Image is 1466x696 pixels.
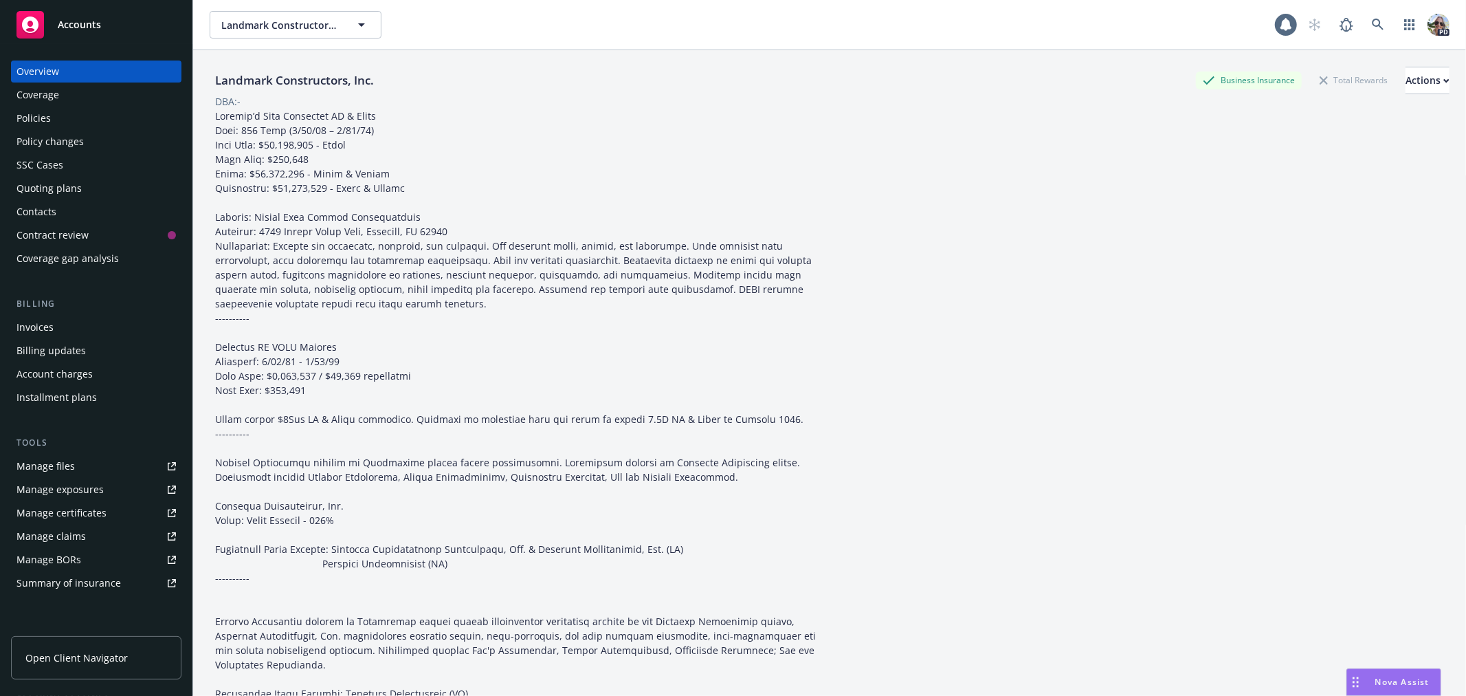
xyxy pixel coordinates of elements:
div: Billing [11,297,181,311]
a: Manage claims [11,525,181,547]
div: Contacts [16,201,56,223]
a: Search [1364,11,1392,39]
a: Account charges [11,363,181,385]
a: Policies [11,107,181,129]
a: Contacts [11,201,181,223]
a: Quoting plans [11,177,181,199]
button: Landmark Constructors, Inc. [210,11,381,39]
a: Coverage gap analysis [11,248,181,270]
div: Landmark Constructors, Inc. [210,72,379,89]
div: Manage files [16,455,75,477]
a: Policy changes [11,131,181,153]
div: Quoting plans [16,177,82,199]
a: Installment plans [11,387,181,409]
div: Manage claims [16,525,86,547]
img: photo [1428,14,1450,36]
div: SSC Cases [16,154,63,176]
div: Coverage [16,84,59,106]
div: Business Insurance [1196,72,1302,89]
span: Open Client Navigator [25,651,128,665]
div: Account charges [16,363,93,385]
a: Report a Bug [1333,11,1360,39]
button: Nova Assist [1346,668,1441,696]
a: Contract review [11,224,181,246]
a: Switch app [1396,11,1423,39]
div: Manage BORs [16,549,81,571]
a: Manage exposures [11,479,181,501]
span: Accounts [58,19,101,30]
div: Drag to move [1347,669,1364,695]
a: Coverage [11,84,181,106]
a: Summary of insurance [11,572,181,594]
div: Analytics hub [11,622,181,635]
a: Manage certificates [11,502,181,524]
div: Summary of insurance [16,572,121,594]
div: Coverage gap analysis [16,248,119,270]
span: Nova Assist [1375,676,1430,688]
div: Manage certificates [16,502,107,524]
a: Accounts [11,6,181,44]
span: Landmark Constructors, Inc. [221,18,340,32]
div: Actions [1406,67,1450,94]
a: Start snowing [1301,11,1329,39]
a: Manage BORs [11,549,181,571]
div: Tools [11,436,181,450]
div: Invoices [16,316,54,338]
div: Installment plans [16,387,97,409]
a: Invoices [11,316,181,338]
div: Policy changes [16,131,84,153]
div: Manage exposures [16,479,104,501]
a: Manage files [11,455,181,477]
button: Actions [1406,67,1450,94]
div: Policies [16,107,51,129]
a: Overview [11,61,181,83]
div: Overview [16,61,59,83]
a: SSC Cases [11,154,181,176]
div: Billing updates [16,340,86,362]
div: DBA: - [215,94,241,109]
a: Billing updates [11,340,181,362]
div: Total Rewards [1313,72,1395,89]
div: Contract review [16,224,89,246]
